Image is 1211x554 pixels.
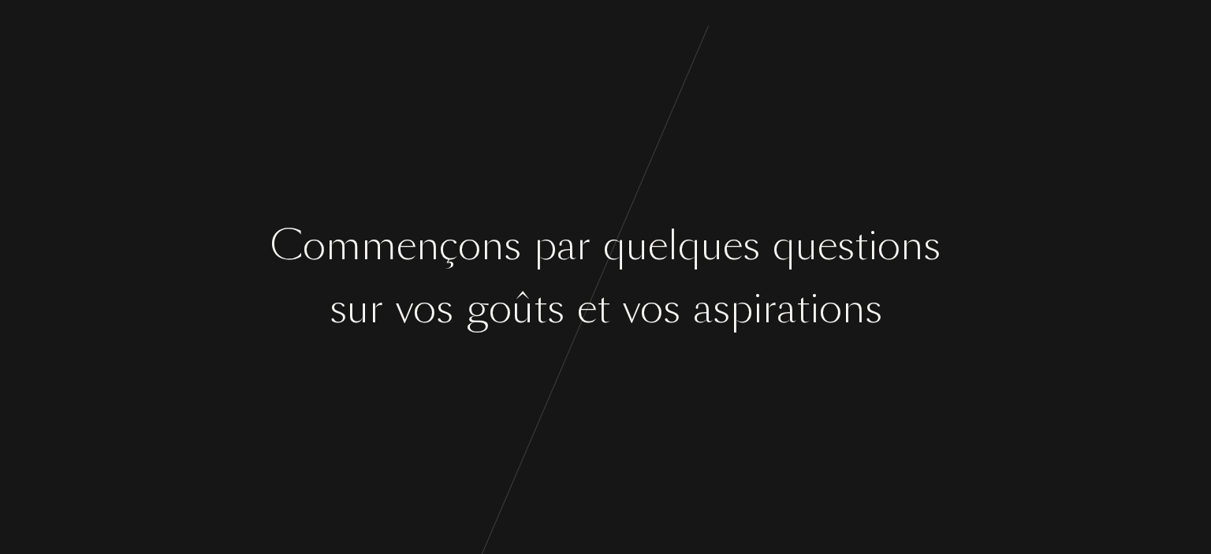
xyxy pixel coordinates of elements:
[818,216,837,275] div: e
[648,216,668,275] div: e
[923,216,941,275] div: s
[458,216,481,275] div: o
[626,216,648,275] div: u
[512,279,534,338] div: û
[547,279,565,338] div: s
[900,216,923,275] div: n
[534,216,557,275] div: p
[623,279,640,338] div: v
[413,279,436,338] div: o
[878,216,900,275] div: o
[504,216,521,275] div: s
[576,216,591,275] div: r
[762,279,777,338] div: r
[701,216,723,275] div: u
[466,279,489,338] div: g
[640,279,663,338] div: o
[773,216,796,275] div: q
[534,279,547,338] div: t
[796,216,818,275] div: u
[743,216,760,275] div: s
[693,279,713,338] div: a
[597,279,610,338] div: t
[865,279,882,338] div: s
[678,216,701,275] div: q
[326,216,361,275] div: m
[396,279,413,338] div: v
[730,279,753,338] div: p
[489,279,512,338] div: o
[753,279,762,338] div: i
[361,216,397,275] div: m
[416,216,439,275] div: n
[842,279,865,338] div: n
[369,279,383,338] div: r
[855,216,868,275] div: t
[397,216,416,275] div: e
[481,216,504,275] div: n
[436,279,453,338] div: s
[723,216,743,275] div: e
[330,279,347,338] div: s
[557,216,576,275] div: a
[796,279,810,338] div: t
[668,216,678,275] div: l
[439,216,458,275] div: ç
[303,216,326,275] div: o
[777,279,796,338] div: a
[819,279,842,338] div: o
[577,279,597,338] div: e
[868,216,878,275] div: i
[810,279,819,338] div: i
[347,279,369,338] div: u
[713,279,730,338] div: s
[603,216,626,275] div: q
[663,279,680,338] div: s
[837,216,855,275] div: s
[270,216,303,275] div: C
